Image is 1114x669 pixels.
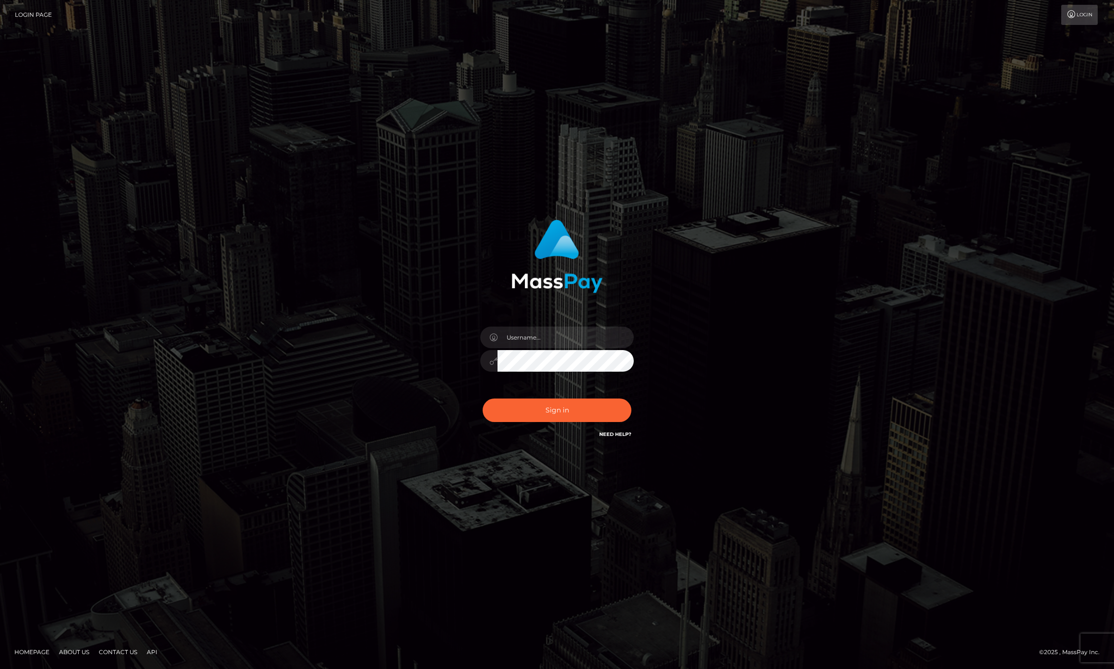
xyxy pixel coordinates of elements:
button: Sign in [483,399,631,422]
a: API [143,645,161,659]
a: Homepage [11,645,53,659]
img: MassPay Login [511,220,603,293]
input: Username... [498,327,634,348]
div: © 2025 , MassPay Inc. [1039,647,1107,657]
a: About Us [55,645,93,659]
a: Login Page [15,5,52,25]
a: Login [1061,5,1098,25]
a: Need Help? [599,431,631,437]
a: Contact Us [95,645,141,659]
